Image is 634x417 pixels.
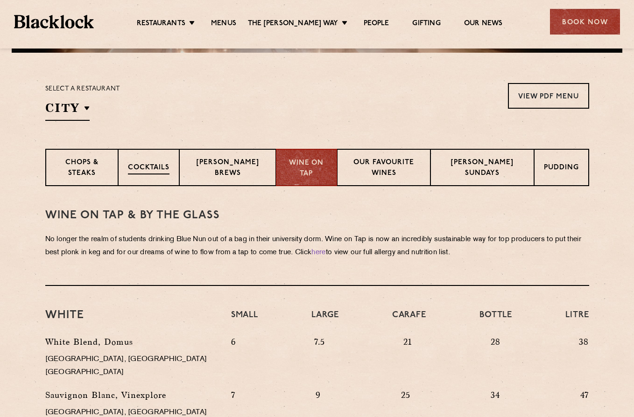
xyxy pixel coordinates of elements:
[491,335,500,384] p: 28
[392,309,426,331] h4: Carafe
[45,233,589,259] p: No longer the realm of students drinking Blue Nun out of a bag in their university dorm. Wine on ...
[45,209,589,222] h3: WINE on tap & by the glass
[508,83,589,109] a: View PDF Menu
[248,19,338,29] a: The [PERSON_NAME] Way
[311,309,338,331] h4: Large
[128,163,169,174] p: Cocktails
[231,309,258,331] h4: Small
[45,309,217,321] h3: White
[45,335,217,348] p: White Blend, Domus
[412,19,440,29] a: Gifting
[403,335,412,384] p: 21
[14,15,94,28] img: BL_Textured_Logo-footer-cropped.svg
[211,19,236,29] a: Menus
[45,389,217,402] p: Sauvignon Blanc, Vinexplore
[544,163,579,174] p: Pudding
[479,309,512,331] h4: Bottle
[311,249,325,256] a: here
[550,9,620,35] div: Book Now
[565,309,589,331] h4: Litre
[45,353,217,379] p: [GEOGRAPHIC_DATA], [GEOGRAPHIC_DATA] [GEOGRAPHIC_DATA]
[137,19,185,29] a: Restaurants
[45,100,90,121] h2: City
[364,19,389,29] a: People
[45,83,120,95] p: Select a restaurant
[347,158,421,180] p: Our favourite wines
[286,158,327,179] p: Wine on Tap
[231,335,236,384] p: 6
[579,335,589,384] p: 38
[464,19,503,29] a: Our News
[314,335,325,384] p: 7.5
[189,158,266,180] p: [PERSON_NAME] Brews
[440,158,524,180] p: [PERSON_NAME] Sundays
[56,158,109,180] p: Chops & Steaks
